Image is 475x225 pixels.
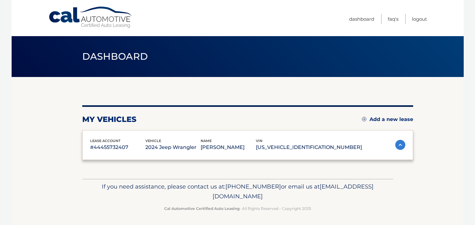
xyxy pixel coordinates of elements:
[362,116,413,123] a: Add a new lease
[412,14,427,24] a: Logout
[86,182,389,202] p: If you need assistance, please contact us at: or email us at
[145,139,161,143] span: vehicle
[349,14,374,24] a: Dashboard
[82,115,137,124] h2: my vehicles
[201,143,256,152] p: [PERSON_NAME]
[145,143,201,152] p: 2024 Jeep Wrangler
[388,14,398,24] a: FAQ's
[201,139,212,143] span: name
[256,139,262,143] span: vin
[362,117,366,121] img: add.svg
[256,143,362,152] p: [US_VEHICLE_IDENTIFICATION_NUMBER]
[90,143,145,152] p: #44455732407
[48,6,133,29] a: Cal Automotive
[86,205,389,212] p: - All Rights Reserved - Copyright 2025
[82,51,148,62] span: Dashboard
[90,139,121,143] span: lease account
[225,183,281,190] span: [PHONE_NUMBER]
[395,140,405,150] img: accordion-active.svg
[164,206,240,211] strong: Cal Automotive Certified Auto Leasing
